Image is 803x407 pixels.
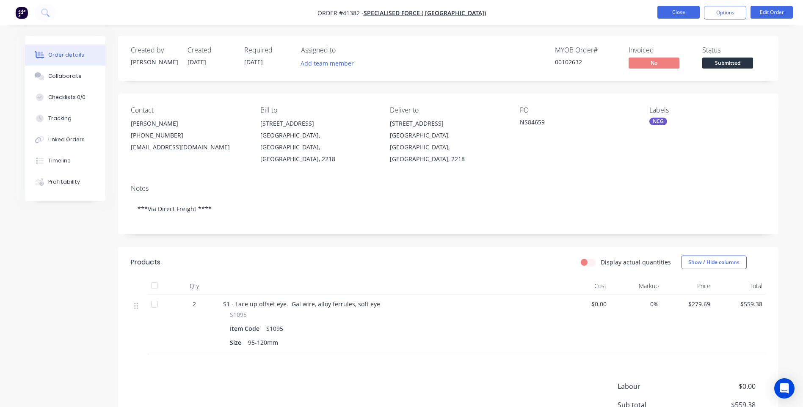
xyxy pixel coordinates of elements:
div: NCG [649,118,667,125]
span: No [629,58,679,68]
button: Order details [25,44,105,66]
div: Deliver to [390,106,506,114]
span: [DATE] [188,58,206,66]
a: SPECIALISED FORCE ( [GEOGRAPHIC_DATA]) [364,9,486,17]
div: Total [714,278,766,294]
div: Markup [610,278,662,294]
div: Created [188,46,234,54]
div: [STREET_ADDRESS][GEOGRAPHIC_DATA], [GEOGRAPHIC_DATA], [GEOGRAPHIC_DATA], 2218 [260,118,376,165]
button: Timeline [25,150,105,171]
div: Required [244,46,291,54]
div: Tracking [48,115,72,122]
span: S1 - Lace up offset eye. Gal wire, alloy ferrules, soft eye [223,300,380,308]
div: S1095 [263,322,287,335]
div: Status [702,46,766,54]
div: [GEOGRAPHIC_DATA], [GEOGRAPHIC_DATA], [GEOGRAPHIC_DATA], 2218 [390,129,506,165]
div: [PERSON_NAME][PHONE_NUMBER][EMAIL_ADDRESS][DOMAIN_NAME] [131,118,247,153]
span: $0.00 [693,381,755,391]
div: Price [662,278,714,294]
div: Checklists 0/0 [48,93,86,101]
span: Labour [618,381,693,391]
div: Profitability [48,178,80,186]
div: Open Intercom Messenger [774,378,795,399]
button: Show / Hide columns [681,256,747,269]
button: Add team member [301,58,359,69]
button: Linked Orders [25,129,105,150]
label: Display actual quantities [601,258,671,267]
div: Order details [48,51,84,59]
div: Item Code [230,322,263,335]
button: Options [704,6,746,19]
div: [STREET_ADDRESS][GEOGRAPHIC_DATA], [GEOGRAPHIC_DATA], [GEOGRAPHIC_DATA], 2218 [390,118,506,165]
div: Timeline [48,157,71,165]
div: Qty [169,278,220,294]
span: [DATE] [244,58,263,66]
div: [STREET_ADDRESS] [260,118,376,129]
img: Factory [15,6,28,19]
div: [PHONE_NUMBER] [131,129,247,141]
span: 2 [193,300,196,308]
div: NS84659 [520,118,626,129]
button: Add team member [296,58,358,69]
button: Profitability [25,171,105,192]
button: Checklists 0/0 [25,87,105,108]
div: Size [230,336,245,349]
div: [PERSON_NAME] [131,58,177,66]
div: Cost [558,278,610,294]
div: Assigned to [301,46,386,54]
div: Notes [131,184,766,192]
span: $559.38 [717,300,762,308]
span: Order #41382 - [317,9,364,17]
button: Submitted [702,58,753,70]
div: [STREET_ADDRESS] [390,118,506,129]
span: $0.00 [562,300,607,308]
button: Close [657,6,700,19]
button: Edit Order [751,6,793,19]
div: Bill to [260,106,376,114]
div: Collaborate [48,72,82,80]
div: Created by [131,46,177,54]
div: 00102632 [555,58,618,66]
span: Submitted [702,58,753,68]
span: $279.69 [665,300,711,308]
div: Products [131,257,160,267]
div: [GEOGRAPHIC_DATA], [GEOGRAPHIC_DATA], [GEOGRAPHIC_DATA], 2218 [260,129,376,165]
span: S1095 [230,310,247,319]
div: PO [520,106,636,114]
div: Invoiced [629,46,692,54]
div: 95-120mm [245,336,281,349]
div: Labels [649,106,765,114]
span: 0% [613,300,659,308]
div: [PERSON_NAME] [131,118,247,129]
div: [EMAIL_ADDRESS][DOMAIN_NAME] [131,141,247,153]
button: Tracking [25,108,105,129]
div: Contact [131,106,247,114]
button: Collaborate [25,66,105,87]
div: MYOB Order # [555,46,618,54]
div: Linked Orders [48,136,85,143]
